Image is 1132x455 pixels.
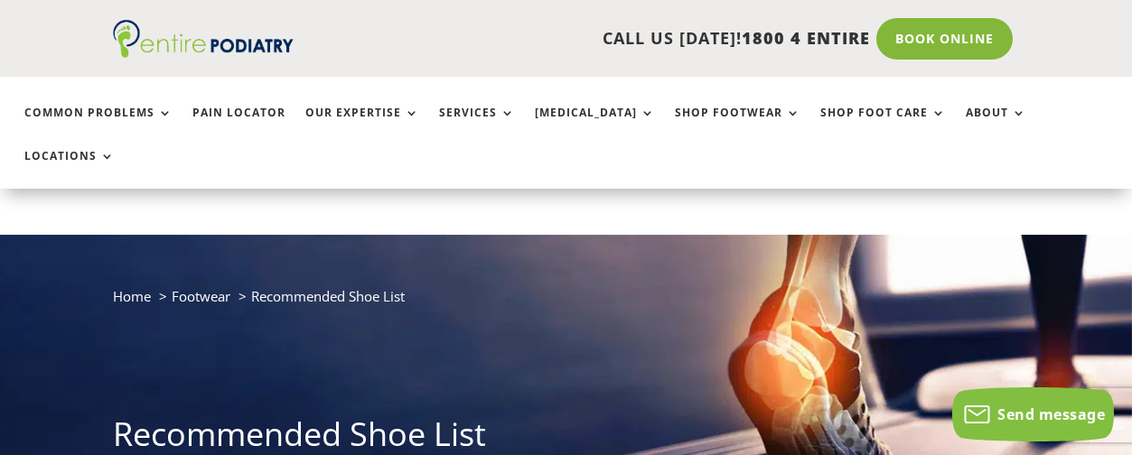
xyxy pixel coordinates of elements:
[439,107,515,145] a: Services
[316,27,870,51] p: CALL US [DATE]!
[876,18,1013,60] a: Book Online
[113,287,151,305] a: Home
[251,287,405,305] span: Recommended Shoe List
[997,404,1105,424] span: Send message
[113,284,1018,321] nav: breadcrumb
[113,43,294,61] a: Entire Podiatry
[113,20,294,58] img: logo (1)
[742,27,870,49] span: 1800 4 ENTIRE
[952,387,1114,441] button: Send message
[24,107,173,145] a: Common Problems
[24,150,115,189] a: Locations
[820,107,946,145] a: Shop Foot Care
[172,287,230,305] a: Footwear
[675,107,800,145] a: Shop Footwear
[305,107,419,145] a: Our Expertise
[535,107,655,145] a: [MEDICAL_DATA]
[192,107,285,145] a: Pain Locator
[966,107,1026,145] a: About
